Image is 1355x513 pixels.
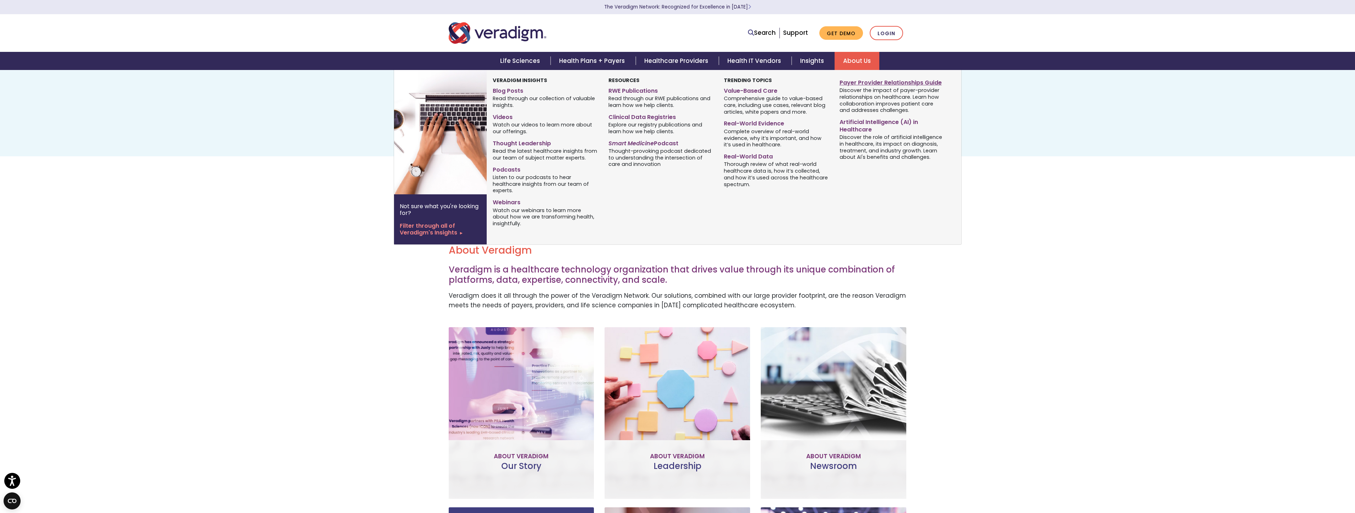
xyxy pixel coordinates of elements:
p: Veradigm does it all through the power of the Veradigm Network. Our solutions, combined with our ... [449,291,907,310]
a: Healthcare Providers [636,52,719,70]
span: Read through our RWE publications and learn how we help clients. [608,95,713,109]
a: Insights [792,52,835,70]
h3: Our Story [454,461,589,482]
a: Login [870,26,903,40]
a: RWE Publications [608,85,713,95]
span: Learn More [748,4,751,10]
a: Payer Provider Relationships Guide [840,76,944,87]
button: Open CMP widget [4,492,21,509]
span: Discover the role of artificial intelligence in healthcare, its impact on diagnosis, treatment, a... [840,134,944,161]
span: Read through our collection of valuable insights. [493,95,597,109]
span: Read the latest healthcare insights from our team of subject matter experts. [493,147,597,161]
span: Discover the impact of payer-provider relationships on healthcare. Learn how collaboration improv... [840,87,944,114]
span: Complete overview of real-world evidence, why it’s important, and how it’s used in healthcare. [724,128,829,148]
a: Artificial Intelligence (AI) in Healthcare [840,116,944,134]
p: About Veradigm [454,452,589,461]
h2: About Veradigm [449,244,907,256]
a: Health Plans + Payers [551,52,635,70]
span: Thought-provoking podcast dedicated to understanding the intersection of care and innovation [608,147,713,168]
a: Real-World Data [724,150,829,161]
span: Thorough review of what real-world healthcare data is, how it’s collected, and how it’s used acro... [724,161,829,188]
a: Videos [493,111,597,121]
a: Smart MedicinePodcast [608,137,713,147]
a: Webinars [493,196,597,206]
a: Life Sciences [492,52,551,70]
span: Comprehensive guide to value-based care, including use cases, relevant blog articles, white paper... [724,95,829,115]
a: Get Demo [819,26,863,40]
a: Real-World Evidence [724,117,829,128]
strong: Trending Topics [724,77,772,84]
a: Search [748,28,776,38]
a: Clinical Data Registries [608,111,713,121]
h3: Newsroom [766,461,901,482]
em: Smart Medicine [608,139,654,147]
span: Listen to our podcasts to hear healthcare insights from our team of experts. [493,173,597,194]
p: Not sure what you're looking for? [400,203,481,216]
a: About Us [835,52,879,70]
a: Blog Posts [493,85,597,95]
p: About Veradigm [766,452,901,461]
a: Value-Based Care [724,85,829,95]
p: About Veradigm [610,452,744,461]
a: Podcasts [493,163,597,174]
a: Health IT Vendors [719,52,792,70]
img: Veradigm logo [449,21,546,45]
a: Filter through all of Veradigm's Insights [400,222,481,236]
a: The Veradigm Network: Recognized for Excellence in [DATE]Learn More [604,4,751,10]
strong: Resources [608,77,639,84]
span: Watch our webinars to learn more about how we are transforming health, insightfully. [493,206,597,227]
h3: Leadership [610,461,744,482]
h3: Veradigm is a healthcare technology organization that drives value through its unique combination... [449,265,907,285]
a: Support [783,28,808,37]
a: Thought Leadership [493,137,597,147]
strong: Veradigm Insights [493,77,547,84]
span: Watch our videos to learn more about our offerings. [493,121,597,135]
img: Two hands typing on a laptop [394,70,508,194]
span: Explore our registry publications and learn how we help clients. [608,121,713,135]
